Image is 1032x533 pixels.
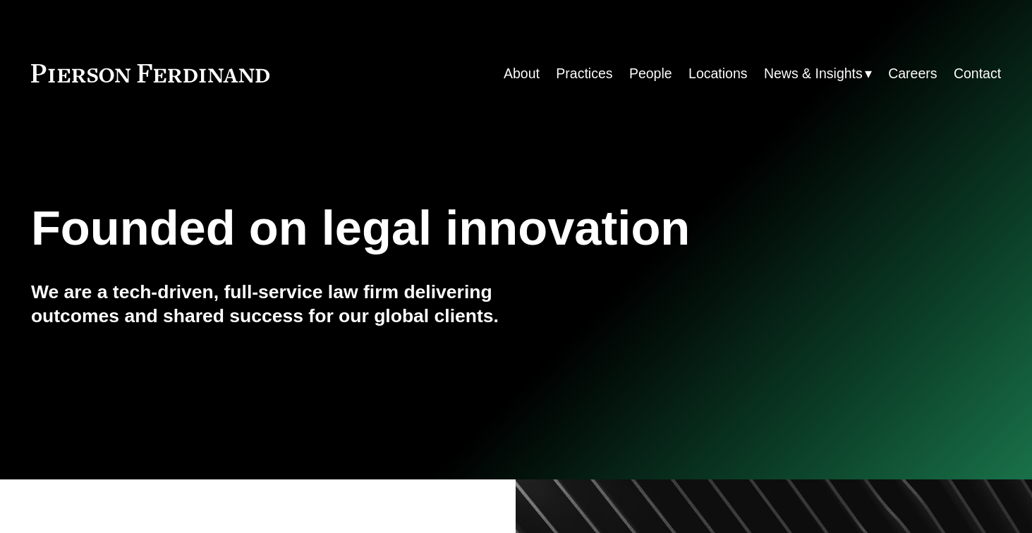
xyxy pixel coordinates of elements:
a: Practices [556,60,612,87]
a: folder dropdown [764,60,872,87]
a: About [504,60,540,87]
h4: We are a tech-driven, full-service law firm delivering outcomes and shared success for our global... [31,281,516,328]
a: Careers [888,60,937,87]
span: News & Insights [764,61,863,86]
a: People [629,60,672,87]
a: Contact [954,60,1001,87]
a: Locations [688,60,747,87]
h1: Founded on legal innovation [31,201,839,257]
